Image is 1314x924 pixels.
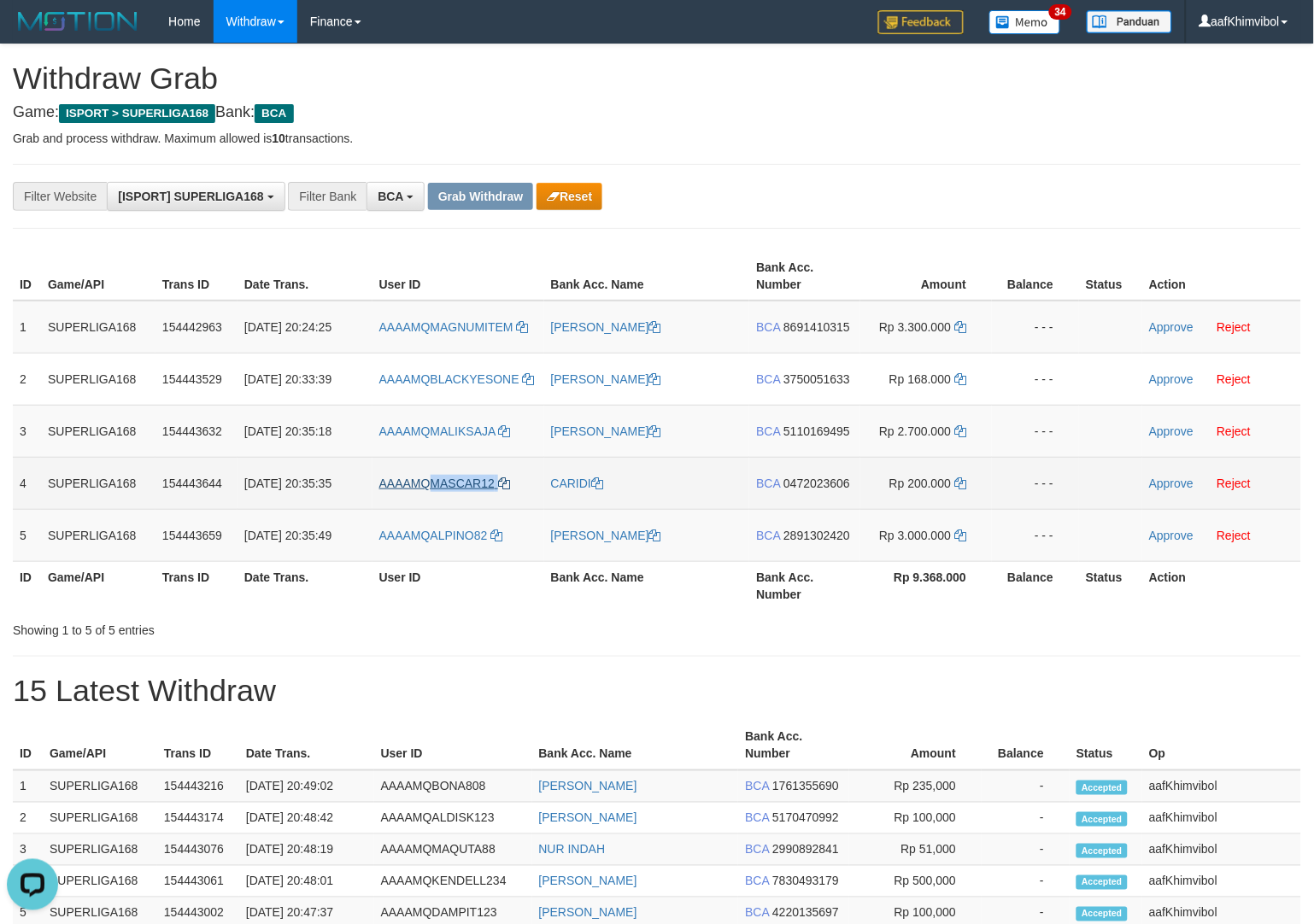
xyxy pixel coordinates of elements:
span: Copy 3750051633 to clipboard [783,372,850,386]
a: [PERSON_NAME] [551,372,661,386]
td: aafKhimvibol [1142,834,1301,866]
a: [PERSON_NAME] [551,424,661,438]
td: - [982,803,1070,834]
span: BCA [378,190,403,203]
th: Game/API [41,561,155,610]
span: BCA [255,104,293,123]
a: [PERSON_NAME] [551,320,661,334]
td: aafKhimvibol [1142,803,1301,834]
a: Reject [1217,424,1252,438]
th: Balance [992,561,1079,610]
span: Copy 0472023606 to clipboard [783,477,850,490]
th: Balance [992,252,1079,301]
td: aafKhimvibol [1142,866,1301,898]
a: [PERSON_NAME] [551,529,661,542]
a: CARIDI [551,477,603,490]
th: User ID [374,722,532,770]
td: Rp 51,000 [849,834,982,866]
a: AAAAMQALPINO82 [379,529,503,542]
th: Bank Acc. Number [749,252,860,301]
button: BCA [367,182,425,211]
span: AAAAMQBLACKYESONE [379,372,519,386]
a: Approve [1149,372,1194,386]
a: Approve [1149,529,1194,542]
td: SUPERLIGA168 [41,457,155,509]
th: Trans ID [155,252,238,301]
span: Rp 3.300.000 [879,320,951,334]
th: Status [1079,252,1142,301]
a: Copy 168000 to clipboard [954,372,966,386]
th: Amount [849,722,982,770]
img: Button%20Memo.svg [989,10,1061,34]
td: SUPERLIGA168 [43,770,157,803]
td: SUPERLIGA168 [43,834,157,866]
img: Feedback.jpg [878,10,964,34]
span: AAAAMQMASCAR12 [379,477,495,490]
th: Status [1079,561,1142,610]
td: AAAAMQMAQUTA88 [374,834,532,866]
span: BCA [745,811,769,825]
th: Op [1142,722,1301,770]
a: Copy 200000 to clipboard [954,477,966,490]
span: Accepted [1076,907,1128,921]
td: - - - [992,353,1079,405]
td: AAAAMQALDISK123 [374,803,532,834]
span: 34 [1049,4,1072,20]
td: 3 [13,405,41,457]
a: Approve [1149,320,1194,334]
th: Bank Acc. Number [738,722,849,770]
span: Accepted [1076,812,1128,827]
strong: 10 [272,132,285,145]
span: BCA [745,874,769,888]
span: [DATE] 20:35:18 [244,424,331,438]
span: 154443644 [162,477,222,490]
span: BCA [756,320,780,334]
td: [DATE] 20:48:42 [239,803,374,834]
span: 154443659 [162,529,222,542]
span: Copy 7830493179 to clipboard [772,874,839,888]
th: Balance [982,722,1070,770]
th: ID [13,722,43,770]
button: Grab Withdraw [428,183,533,210]
td: [DATE] 20:48:01 [239,866,374,898]
td: AAAAMQKENDELL234 [374,866,532,898]
span: Copy 5110169495 to clipboard [783,424,850,438]
td: [DATE] 20:49:02 [239,770,374,803]
a: [PERSON_NAME] [539,811,637,825]
a: Reject [1217,320,1252,334]
a: Copy 3000000 to clipboard [954,529,966,542]
td: 5 [13,509,41,561]
span: AAAAMQMAGNUMITEM [379,320,513,334]
a: [PERSON_NAME] [539,780,637,793]
td: [DATE] 20:48:19 [239,834,374,866]
h1: 15 Latest Withdraw [13,674,1301,708]
span: Copy 2990892841 to clipboard [772,843,839,857]
a: Approve [1149,424,1194,438]
p: Grab and process withdraw. Maximum allowed is transactions. [13,130,1301,147]
td: SUPERLIGA168 [41,353,155,405]
span: Rp 3.000.000 [879,529,951,542]
td: 2 [13,803,43,834]
span: BCA [745,843,769,857]
button: Reset [537,183,602,210]
td: 4 [13,457,41,509]
th: User ID [372,252,544,301]
span: BCA [745,780,769,793]
th: Action [1142,561,1301,610]
span: AAAAMQALPINO82 [379,529,488,542]
td: SUPERLIGA168 [43,866,157,898]
td: - [982,770,1070,803]
td: 3 [13,834,43,866]
a: [PERSON_NAME] [539,906,637,920]
span: BCA [756,372,780,386]
td: aafKhimvibol [1142,770,1301,803]
td: - - - [992,509,1079,561]
td: - [982,866,1070,898]
td: - [982,834,1070,866]
span: BCA [756,477,780,490]
th: Game/API [43,722,157,770]
img: MOTION_logo.png [13,9,143,34]
span: Copy 5170470992 to clipboard [772,811,839,825]
th: ID [13,561,41,610]
span: Accepted [1076,875,1128,890]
